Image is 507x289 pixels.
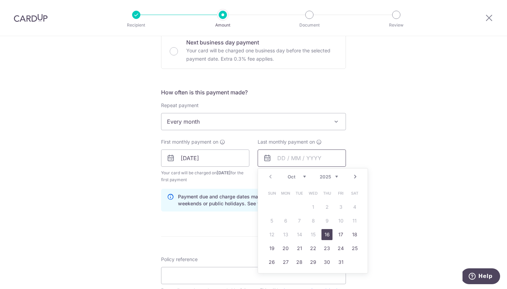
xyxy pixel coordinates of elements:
[284,22,335,29] p: Document
[14,14,48,22] img: CardUp
[280,257,291,268] a: 27
[294,188,305,199] span: Tuesday
[161,113,346,130] span: Every month
[111,22,162,29] p: Recipient
[349,229,360,240] a: 18
[321,188,332,199] span: Thursday
[335,229,346,240] a: 17
[186,47,337,63] p: Your card will be charged one business day before the selected payment date. Extra 0.3% fee applies.
[280,188,291,199] span: Monday
[351,173,359,181] a: Next
[266,243,277,254] a: 19
[197,22,248,29] p: Amount
[266,257,277,268] a: 26
[335,257,346,268] a: 31
[308,257,319,268] a: 29
[349,188,360,199] span: Saturday
[335,188,346,199] span: Friday
[178,193,340,207] p: Payment due and charge dates may be adjusted if it falls on weekends or public holidays. See fina...
[161,113,346,130] span: Every month
[161,88,346,96] h5: How often is this payment made?
[161,149,249,167] input: DD / MM / YYYY
[161,256,198,263] label: Policy reference
[463,268,500,286] iframe: Opens a widget where you can find more information
[294,243,305,254] a: 21
[308,243,319,254] a: 22
[335,243,346,254] a: 24
[321,229,332,240] a: 16
[186,38,337,47] p: Next business day payment
[258,138,315,145] span: Last monthly payment on
[161,138,218,145] span: First monthly payment on
[258,149,346,167] input: DD / MM / YYYY
[349,243,360,254] a: 25
[280,243,291,254] a: 20
[308,188,319,199] span: Wednesday
[294,257,305,268] a: 28
[321,257,332,268] a: 30
[371,22,422,29] p: Review
[266,188,277,199] span: Sunday
[161,102,199,109] label: Repeat payment
[217,170,231,175] span: [DATE]
[321,243,332,254] a: 23
[161,169,249,183] span: Your card will be charged on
